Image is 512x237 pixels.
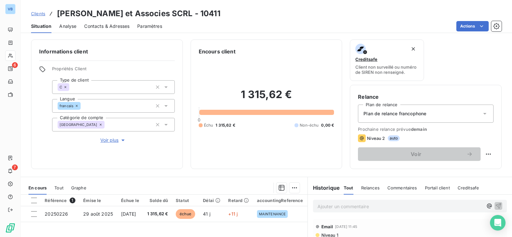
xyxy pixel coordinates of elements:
[458,185,479,190] span: Creditsafe
[45,211,68,217] span: 20250226
[259,212,286,216] span: MAINTENANCE
[350,39,424,81] button: CreditsafeClient non surveillé ou numéro de SIREN non renseigné.
[257,198,304,203] div: accountingReference
[137,23,162,29] span: Paramètres
[387,185,417,190] span: Commentaires
[121,211,136,217] span: [DATE]
[456,21,489,31] button: Actions
[31,11,45,16] span: Clients
[81,103,86,109] input: Ajouter une valeur
[203,198,220,203] div: Délai
[321,224,333,229] span: Email
[335,225,357,229] span: [DATE] 11:45
[60,123,97,127] span: [GEOGRAPHIC_DATA]
[57,8,220,19] h3: [PERSON_NAME] et Associes SCRL - 10411
[321,122,334,128] span: 0,00 €
[366,152,466,157] span: Voir
[388,135,400,141] span: auto
[60,85,62,89] span: C
[228,211,238,217] span: +11 j
[54,185,63,190] span: Tout
[83,198,113,203] div: Émise le
[71,185,86,190] span: Graphe
[363,110,426,117] span: Plan de relance francophone
[490,215,506,231] div: Open Intercom Messenger
[31,10,45,17] a: Clients
[105,122,110,128] input: Ajouter une valeur
[355,64,418,75] span: Client non surveillé ou numéro de SIREN non renseigné.
[31,23,51,29] span: Situation
[198,117,200,122] span: 0
[367,136,385,141] span: Niveau 2
[411,127,427,132] span: demain
[199,48,236,55] h6: Encours client
[59,23,76,29] span: Analyse
[216,122,235,128] span: 1 315,62 €
[83,211,113,217] span: 29 août 2025
[147,198,168,203] div: Solde dû
[203,211,210,217] span: 41 j
[52,137,175,144] button: Voir plus
[52,66,175,75] span: Propriétés Client
[355,57,377,62] span: Creditsafe
[12,62,18,68] span: 6
[69,84,74,90] input: Ajouter une valeur
[300,122,318,128] span: Non-échu
[308,184,340,192] h6: Historique
[344,185,353,190] span: Tout
[358,147,481,161] button: Voir
[176,198,195,203] div: Statut
[199,88,334,107] h2: 1 315,62 €
[70,198,75,203] span: 1
[100,137,126,143] span: Voir plus
[5,223,16,233] img: Logo LeanPay
[39,48,175,55] h6: Informations client
[28,185,47,190] span: En cours
[5,4,16,14] div: VB
[358,127,494,132] span: Prochaine relance prévue
[12,164,18,170] span: 7
[204,122,213,128] span: Échu
[228,198,249,203] div: Retard
[425,185,450,190] span: Portail client
[60,104,73,108] span: francais
[176,209,195,219] span: échue
[358,93,494,101] h6: Relance
[361,185,380,190] span: Relances
[45,198,75,203] div: Référence
[121,198,139,203] div: Échue le
[147,211,168,217] span: 1 315,62 €
[84,23,129,29] span: Contacts & Adresses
